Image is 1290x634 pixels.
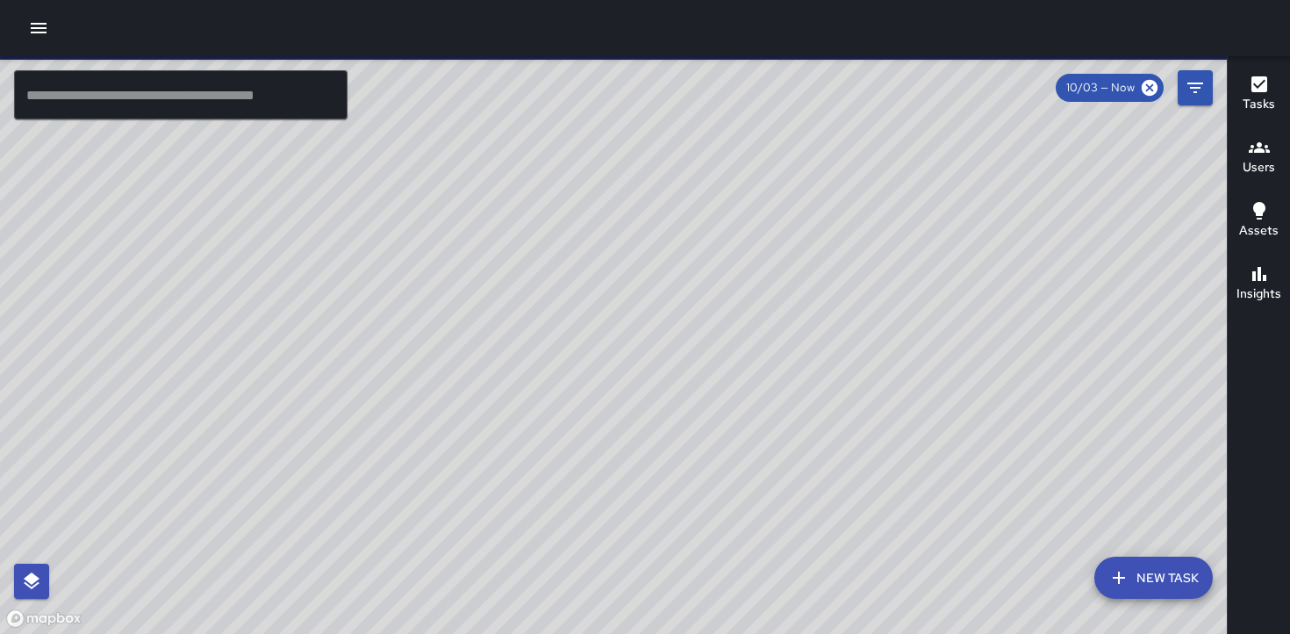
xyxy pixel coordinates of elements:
button: Filters [1178,70,1213,105]
h6: Insights [1236,285,1281,304]
button: Insights [1228,253,1290,316]
button: Tasks [1228,63,1290,126]
div: 10/03 — Now [1056,74,1164,102]
button: New Task [1094,557,1213,599]
h6: Assets [1239,221,1279,241]
h6: Users [1243,158,1275,177]
button: Assets [1228,190,1290,253]
button: Users [1228,126,1290,190]
span: 10/03 — Now [1056,79,1145,97]
h6: Tasks [1243,95,1275,114]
